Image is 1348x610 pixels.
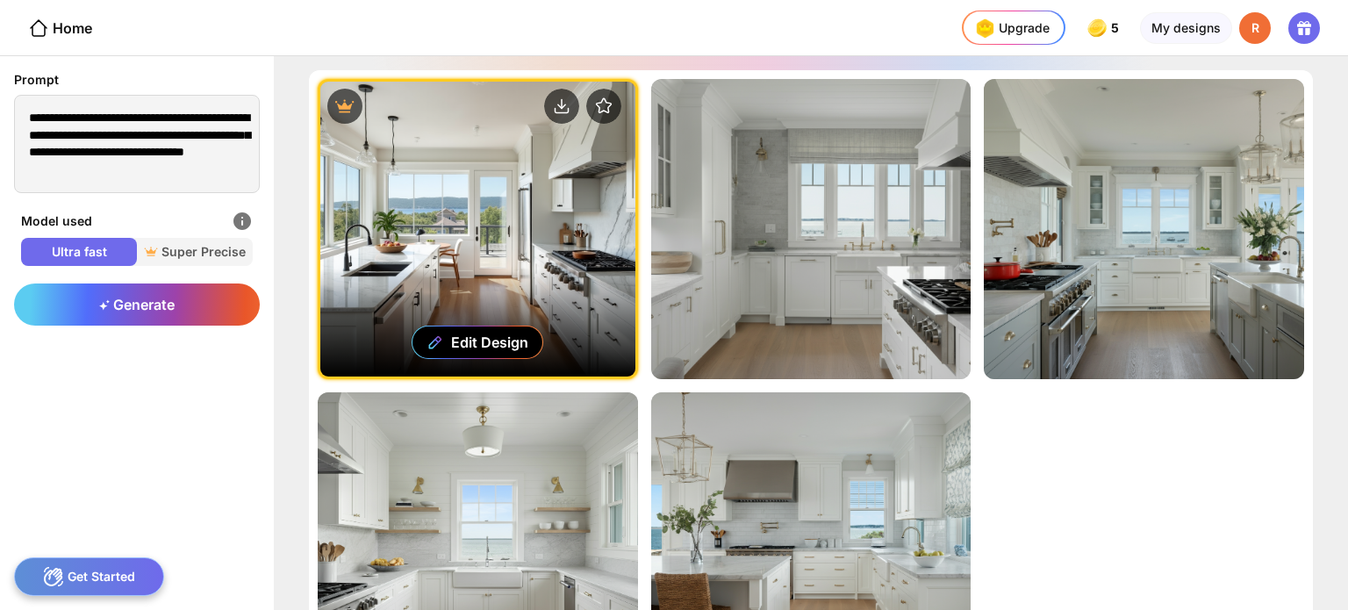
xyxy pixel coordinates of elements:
[1140,12,1232,44] div: My designs
[971,14,1050,42] div: Upgrade
[971,14,999,42] img: upgrade-nav-btn-icon.gif
[1111,21,1122,35] span: 5
[21,211,253,232] div: Model used
[99,296,175,313] span: Generate
[28,18,92,39] div: Home
[451,334,528,351] div: Edit Design
[14,557,164,596] div: Get Started
[137,243,253,261] span: Super Precise
[14,70,260,90] div: Prompt
[21,243,137,261] span: Ultra fast
[1239,12,1271,44] div: R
